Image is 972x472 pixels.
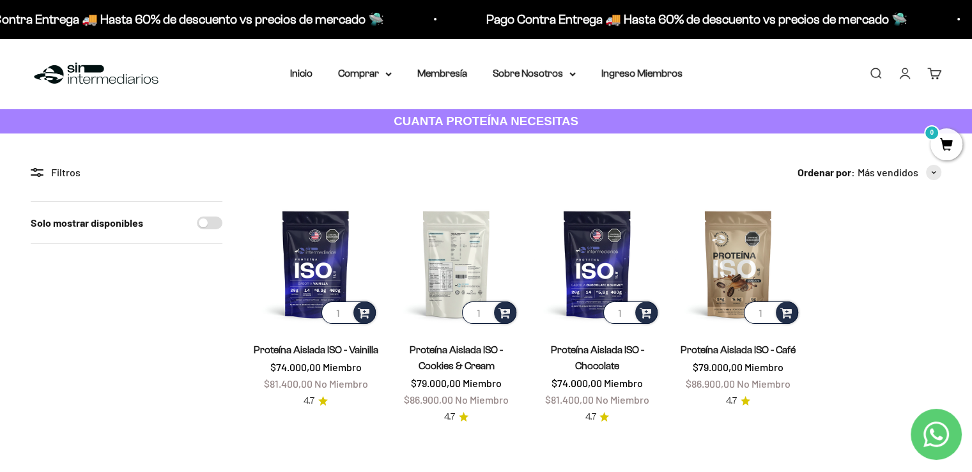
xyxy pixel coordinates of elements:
label: Solo mostrar disponibles [31,215,143,231]
span: Miembro [463,377,502,389]
span: $79.000,00 [693,361,743,373]
a: Proteína Aislada ISO - Chocolate [550,344,644,371]
a: Ingreso Miembros [601,68,683,79]
img: Proteína Aislada ISO - Cookies & Cream [394,201,519,326]
a: 4.74.7 de 5.0 estrellas [726,394,750,408]
span: 4.7 [726,394,737,408]
summary: Comprar [338,65,392,82]
span: Miembro [604,377,643,389]
a: Inicio [290,68,312,79]
span: $74.000,00 [552,377,602,389]
a: 0 [930,139,962,153]
button: Más vendidos [858,164,941,181]
div: Filtros [31,164,222,181]
a: 4.74.7 de 5.0 estrellas [585,410,609,424]
p: Pago Contra Entrega 🚚 Hasta 60% de descuento vs precios de mercado 🛸 [484,9,906,29]
span: Miembro [744,361,783,373]
span: 4.7 [304,394,314,408]
span: Más vendidos [858,164,918,181]
span: $79.000,00 [411,377,461,389]
span: 4.7 [585,410,596,424]
span: Ordenar por: [798,164,855,181]
span: $74.000,00 [270,361,321,373]
span: $81.400,00 [264,377,312,390]
span: 4.7 [444,410,455,424]
a: Proteína Aislada ISO - Vainilla [254,344,378,355]
span: No Miembro [737,377,791,390]
a: Membresía [417,68,467,79]
span: $86.900,00 [404,393,453,406]
strong: CUANTA PROTEÍNA NECESITAS [394,114,578,128]
span: $81.400,00 [545,393,594,406]
a: 4.74.7 de 5.0 estrellas [444,410,468,424]
span: No Miembro [455,393,509,406]
span: $86.900,00 [686,377,735,390]
a: Proteína Aislada ISO - Café [681,344,796,355]
mark: 0 [924,125,939,141]
span: Miembro [323,361,362,373]
span: No Miembro [596,393,649,406]
summary: Sobre Nosotros [493,65,576,82]
a: 4.74.7 de 5.0 estrellas [304,394,328,408]
span: No Miembro [314,377,368,390]
a: Proteína Aislada ISO - Cookies & Cream [410,344,503,371]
